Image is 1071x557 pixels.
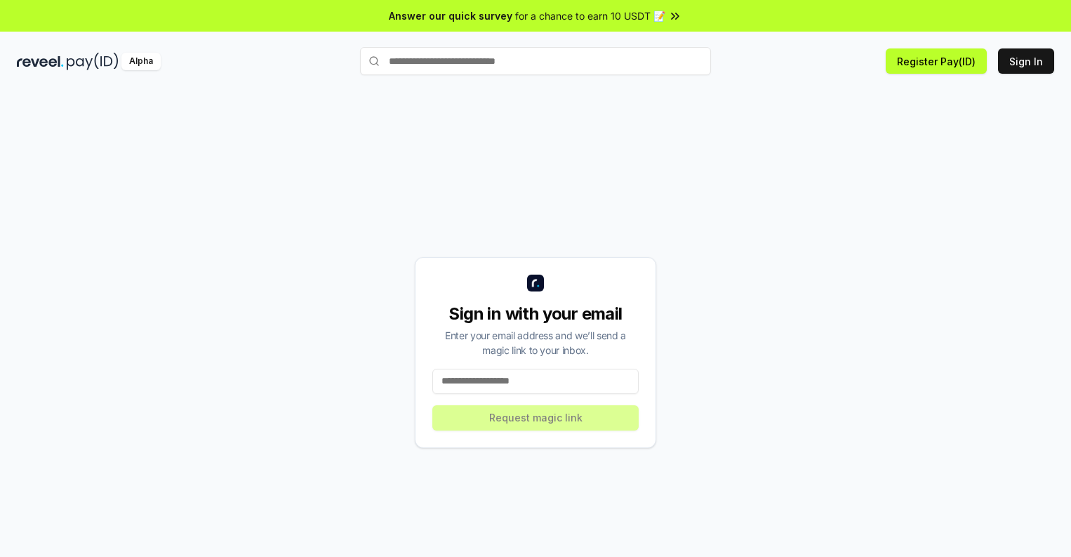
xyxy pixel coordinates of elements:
div: Sign in with your email [432,303,639,325]
div: Alpha [121,53,161,70]
img: logo_small [527,275,544,291]
button: Sign In [998,48,1054,74]
button: Register Pay(ID) [886,48,987,74]
img: pay_id [67,53,119,70]
span: for a chance to earn 10 USDT 📝 [515,8,665,23]
img: reveel_dark [17,53,64,70]
span: Answer our quick survey [389,8,512,23]
div: Enter your email address and we’ll send a magic link to your inbox. [432,328,639,358]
